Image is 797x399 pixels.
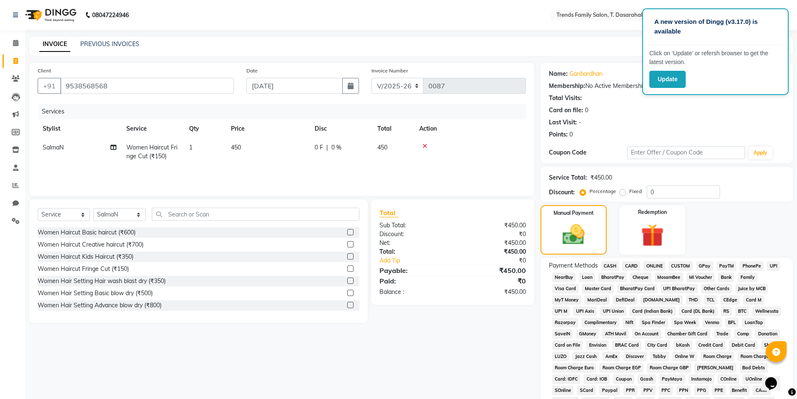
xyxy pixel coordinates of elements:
[549,188,575,197] div: Discount:
[738,273,757,282] span: Family
[686,295,701,305] span: THD
[552,386,574,395] span: SOnline
[573,306,597,316] span: UPI Axis
[742,318,766,327] span: LoanTap
[725,318,738,327] span: BFL
[466,256,532,265] div: ₹0
[602,352,620,361] span: AmEx
[622,261,640,271] span: CARD
[552,284,579,293] span: Visa Card
[717,261,737,271] span: PayTM
[762,366,789,391] iframe: chat widget
[639,318,668,327] span: Spa Finder
[665,329,710,339] span: Chamber Gift Card
[453,221,532,230] div: ₹450.00
[552,352,569,361] span: LUZO
[623,318,636,327] span: Nift
[602,329,629,339] span: ATH Movil
[671,318,699,327] span: Spa Week
[694,363,736,373] span: [PERSON_NAME]
[634,221,671,250] img: _gift.svg
[373,276,453,286] div: Paid:
[38,104,532,119] div: Services
[579,118,581,127] div: -
[598,273,627,282] span: BharatPay
[38,301,161,310] div: Women Hair Setting Advance blow dry (₹800)
[672,352,697,361] span: Online W
[721,306,732,316] span: RS
[655,273,683,282] span: MosamBee
[549,148,628,157] div: Coupon Code
[582,318,619,327] span: Complimentary
[696,261,713,271] span: GPay
[729,386,750,395] span: Benefit
[552,363,597,373] span: Room Charge Euro
[755,329,780,339] span: Donation
[623,352,647,361] span: Discover
[126,144,177,160] span: Women Haircut Fringe Cut (₹150)
[326,143,328,152] span: |
[753,386,771,395] span: CAMP
[43,144,64,151] span: SalmaN
[729,340,758,350] span: Debit Card
[735,284,769,293] span: Juice by MCB
[650,352,669,361] span: Tabby
[552,374,581,384] span: Card: IDFC
[600,306,626,316] span: UPI Union
[373,256,466,265] a: Add Tip
[572,352,599,361] span: Jazz Cash
[569,130,573,139] div: 0
[377,144,387,151] span: 450
[315,143,323,152] span: 0 F
[38,78,61,94] button: +91
[718,374,739,384] span: COnline
[632,329,661,339] span: On Account
[576,329,599,339] span: GMoney
[60,78,234,94] input: Search by Name/Mobile/Email/Code
[720,295,740,305] span: CEdge
[641,386,656,395] span: PPV
[453,239,532,247] div: ₹450.00
[549,261,598,270] span: Payment Methods
[38,240,144,249] div: Women Haircut Creative haircut (₹700)
[373,247,453,256] div: Total:
[748,147,772,159] button: Apply
[623,386,638,395] span: PPR
[638,374,656,384] span: Gcash
[740,261,764,271] span: PhonePe
[676,386,691,395] span: PPN
[689,374,715,384] span: Instamojo
[654,17,776,36] p: A new version of Dingg (v3.17.0) is available
[659,386,673,395] span: PPC
[761,340,782,350] span: Shoutlo
[246,67,258,75] label: Date
[373,221,453,230] div: Sub Total:
[702,318,722,327] span: Venmo
[584,295,610,305] span: MariDeal
[373,230,453,239] div: Discount:
[577,386,596,395] span: SCard
[549,106,583,115] div: Card on file:
[231,144,241,151] span: 450
[582,284,614,293] span: Master Card
[704,295,718,305] span: TCL
[549,82,784,90] div: No Active Membership
[752,306,781,316] span: Wellnessta
[659,374,685,384] span: PayMaya
[638,209,667,216] label: Redemption
[556,222,592,247] img: _cash.svg
[643,261,665,271] span: ONLINE
[38,265,129,273] div: Women Haircut Fringe Cut (₹150)
[38,289,153,298] div: Women Hair Setting Basic blow dry (₹500)
[701,284,732,293] span: Other Cards
[21,3,79,27] img: logo
[740,363,768,373] span: Bad Debts
[630,273,651,282] span: Cheque
[674,340,692,350] span: bKash
[584,374,610,384] span: Card: IOB
[743,374,765,384] span: UOnline
[549,173,587,182] div: Service Total:
[718,273,734,282] span: Bank
[549,94,582,103] div: Total Visits:
[645,340,670,350] span: City Card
